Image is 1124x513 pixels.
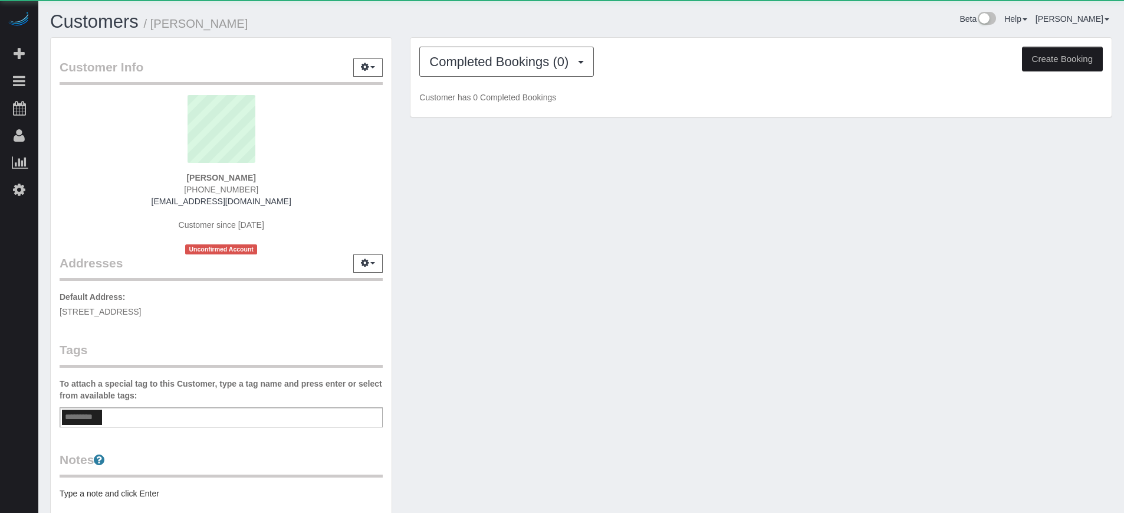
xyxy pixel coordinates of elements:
a: Help [1004,14,1027,24]
legend: Customer Info [60,58,383,85]
p: Customer has 0 Completed Bookings [419,92,1103,103]
legend: Tags [60,341,383,368]
a: Customers [50,11,139,32]
label: Default Address: [60,291,126,303]
span: Completed Bookings (0) [429,54,574,69]
span: [STREET_ADDRESS] [60,307,141,316]
button: Completed Bookings (0) [419,47,594,77]
a: [EMAIL_ADDRESS][DOMAIN_NAME] [152,197,291,206]
img: Automaid Logo [7,12,31,28]
button: Create Booking [1022,47,1103,71]
span: [PHONE_NUMBER] [184,185,258,194]
span: Unconfirmed Account [185,244,257,254]
pre: Type a note and click Enter [60,488,383,499]
a: [PERSON_NAME] [1036,14,1109,24]
strong: [PERSON_NAME] [186,173,255,182]
span: Customer since [DATE] [179,220,264,230]
a: Beta [959,14,996,24]
img: New interface [977,12,996,27]
small: / [PERSON_NAME] [144,17,248,30]
label: To attach a special tag to this Customer, type a tag name and press enter or select from availabl... [60,378,383,401]
legend: Notes [60,451,383,478]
